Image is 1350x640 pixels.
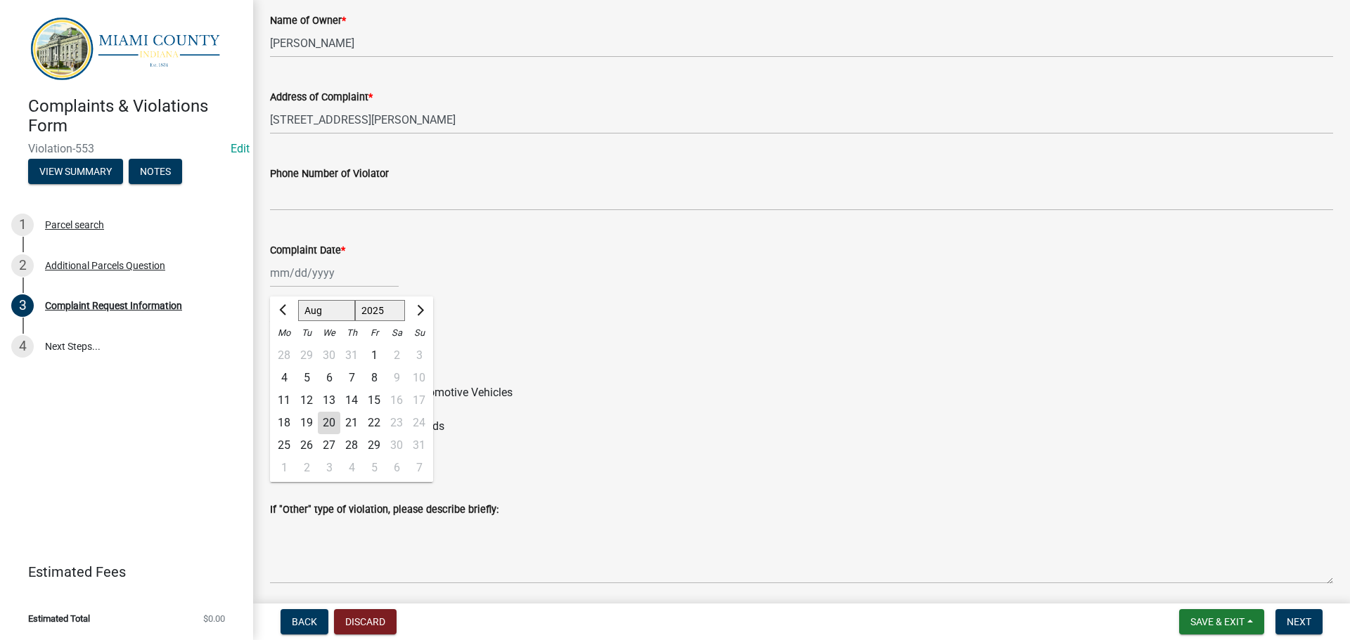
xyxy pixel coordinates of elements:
[340,457,363,479] div: 4
[340,457,363,479] div: Thursday, September 4, 2025
[318,389,340,412] div: Wednesday, August 13, 2025
[411,299,427,322] button: Next month
[295,457,318,479] div: Tuesday, September 2, 2025
[318,389,340,412] div: 13
[340,367,363,389] div: Thursday, August 7, 2025
[340,344,363,367] div: 31
[363,434,385,457] div: Friday, August 29, 2025
[1287,616,1311,627] span: Next
[318,322,340,344] div: We
[273,322,295,344] div: Mo
[270,259,399,287] input: mm/dd/yyyy
[363,322,385,344] div: Fr
[363,344,385,367] div: Friday, August 1, 2025
[340,434,363,457] div: 28
[28,142,225,155] span: Violation-553
[11,214,34,236] div: 1
[129,166,182,178] wm-modal-confirm: Notes
[295,367,318,389] div: Tuesday, August 5, 2025
[270,169,389,179] label: Phone Number of Violator
[273,412,295,434] div: Monday, August 18, 2025
[363,457,385,479] div: 5
[340,412,363,434] div: Thursday, August 21, 2025
[363,412,385,434] div: 22
[129,159,182,184] button: Notes
[295,344,318,367] div: 29
[273,434,295,457] div: Monday, August 25, 2025
[334,609,397,634] button: Discard
[1179,609,1264,634] button: Save & Exit
[273,457,295,479] div: 1
[28,96,242,137] h4: Complaints & Violations Form
[45,301,182,311] div: Complaint Request Information
[295,344,318,367] div: Tuesday, July 29, 2025
[295,457,318,479] div: 2
[11,254,34,277] div: 2
[363,434,385,457] div: 29
[318,457,340,479] div: 3
[295,412,318,434] div: Tuesday, August 19, 2025
[276,299,292,322] button: Previous month
[298,300,355,321] select: Select month
[340,344,363,367] div: Thursday, July 31, 2025
[28,614,90,623] span: Estimated Total
[295,434,318,457] div: Tuesday, August 26, 2025
[273,457,295,479] div: Monday, September 1, 2025
[363,457,385,479] div: Friday, September 5, 2025
[45,220,104,230] div: Parcel search
[340,412,363,434] div: 21
[318,457,340,479] div: Wednesday, September 3, 2025
[295,434,318,457] div: 26
[1275,609,1323,634] button: Next
[340,434,363,457] div: Thursday, August 28, 2025
[270,505,499,515] label: If "Other" type of violation, please describe briefly:
[295,389,318,412] div: 12
[295,367,318,389] div: 5
[273,344,295,367] div: 28
[270,16,346,26] label: Name of Owner
[340,389,363,412] div: Thursday, August 14, 2025
[273,389,295,412] div: 11
[318,344,340,367] div: 30
[340,367,363,389] div: 7
[281,609,328,634] button: Back
[363,367,385,389] div: Friday, August 8, 2025
[385,322,408,344] div: Sa
[340,389,363,412] div: 14
[273,412,295,434] div: 18
[295,412,318,434] div: 19
[270,246,345,256] label: Complaint Date
[355,300,406,321] select: Select year
[11,558,231,586] a: Estimated Fees
[11,335,34,358] div: 4
[28,159,123,184] button: View Summary
[363,412,385,434] div: Friday, August 22, 2025
[340,322,363,344] div: Th
[292,616,317,627] span: Back
[363,344,385,367] div: 1
[273,367,295,389] div: Monday, August 4, 2025
[273,367,295,389] div: 4
[45,261,165,270] div: Additional Parcels Question
[408,322,430,344] div: Su
[318,434,340,457] div: 27
[318,412,340,434] div: 20
[363,389,385,412] div: Friday, August 15, 2025
[231,142,250,155] a: Edit
[363,367,385,389] div: 8
[28,15,231,81] img: Miami County, Indiana
[363,389,385,412] div: 15
[295,389,318,412] div: Tuesday, August 12, 2025
[273,389,295,412] div: Monday, August 11, 2025
[270,93,373,103] label: Address of Complaint
[318,434,340,457] div: Wednesday, August 27, 2025
[28,166,123,178] wm-modal-confirm: Summary
[318,412,340,434] div: Wednesday, August 20, 2025
[203,614,225,623] span: $0.00
[318,367,340,389] div: Wednesday, August 6, 2025
[273,434,295,457] div: 25
[273,344,295,367] div: Monday, July 28, 2025
[1190,616,1245,627] span: Save & Exit
[11,294,34,317] div: 3
[231,142,250,155] wm-modal-confirm: Edit Application Number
